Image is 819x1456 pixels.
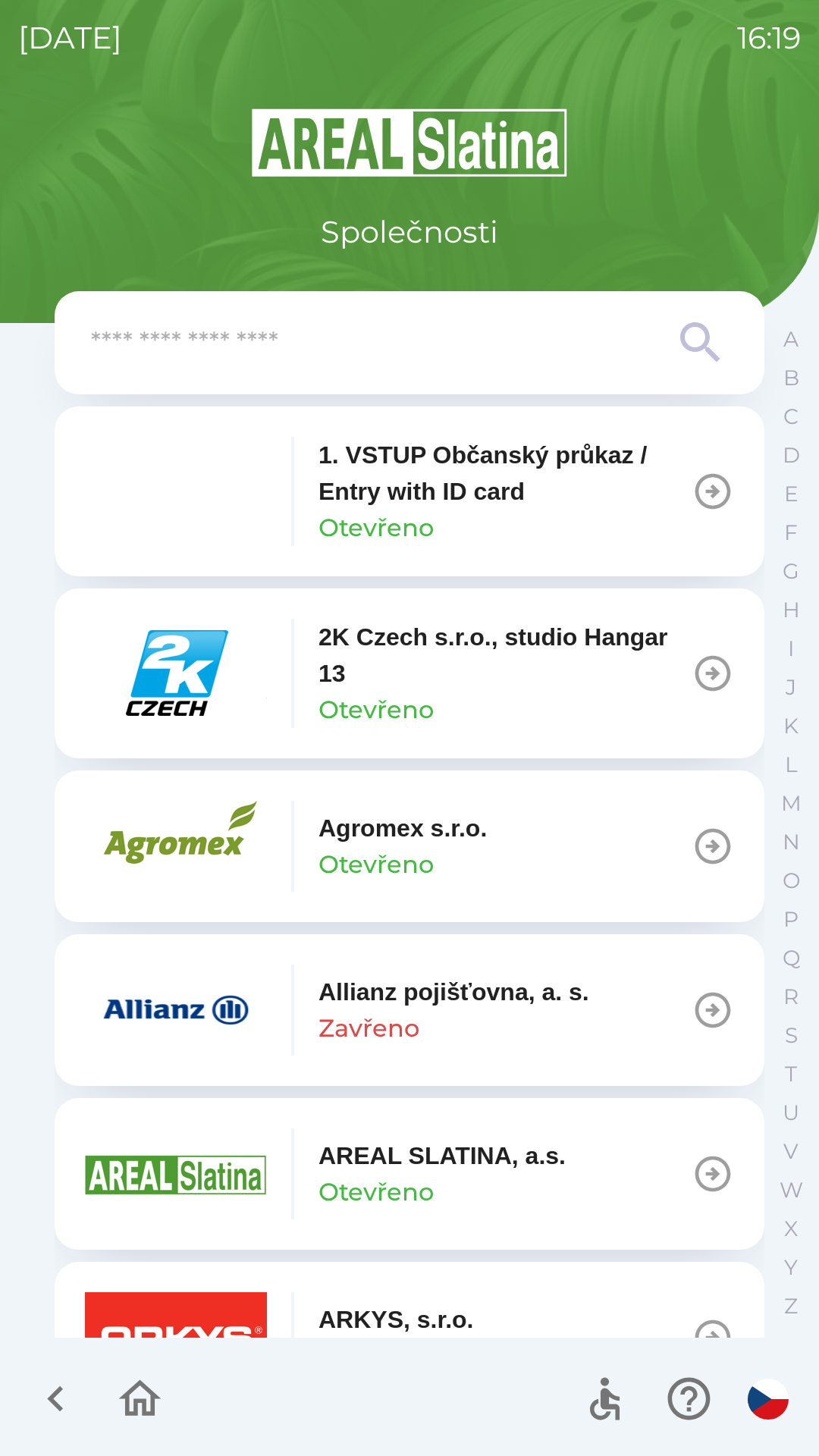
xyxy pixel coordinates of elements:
button: R [772,977,810,1016]
button: U [772,1094,810,1132]
p: W [780,1177,803,1203]
p: ARKYS, s.r.o. [318,1301,474,1338]
button: 1. VSTUP Občanský průkaz / Entry with ID cardOtevřeno [55,406,764,576]
button: T [772,1055,810,1094]
button: L [772,745,810,784]
button: 2K Czech s.r.o., studio Hangar 13Otevřeno [55,588,764,758]
p: Otevřeno [318,846,434,883]
button: P [772,900,810,939]
img: cs flag [748,1379,789,1420]
button: Allianz pojišťovna, a. s.Zavřeno [55,934,764,1086]
p: Z [784,1293,798,1319]
button: Y [772,1248,810,1287]
img: aad3f322-fb90-43a2-be23-5ead3ef36ce5.png [85,1128,267,1219]
button: F [772,513,810,552]
p: Allianz pojišťovna, a. s. [318,974,589,1010]
button: ARKYS, s.r.o.Otevřeno [55,1262,764,1414]
img: 79c93659-7a2c-460d-85f3-2630f0b529cc.png [85,446,267,537]
p: H [783,597,800,623]
p: Otevřeno [318,510,434,546]
p: L [785,752,797,778]
button: E [772,475,810,513]
p: E [784,481,799,507]
button: C [772,397,810,436]
img: 33c739ec-f83b-42c3-a534-7980a31bd9ae.png [85,801,267,892]
p: M [781,790,802,817]
p: U [783,1100,799,1126]
p: K [783,713,799,739]
p: Otevřeno [318,1174,434,1210]
button: G [772,552,810,591]
p: X [784,1216,798,1242]
button: Z [772,1287,810,1326]
button: Agromex s.r.o.Otevřeno [55,770,764,922]
button: K [772,707,810,745]
p: F [784,519,798,546]
p: AREAL SLATINA, a.s. [318,1137,566,1174]
p: Q [783,945,800,971]
p: 1. VSTUP Občanský průkaz / Entry with ID card [318,437,692,510]
p: V [783,1138,799,1165]
button: O [772,861,810,900]
img: f3415073-8ef0-49a2-9816-fbbc8a42d535.png [85,965,267,1056]
img: Logo [55,106,764,179]
p: Otevřeno [318,692,434,728]
button: D [772,436,810,475]
p: 16:19 [737,15,801,61]
p: Společnosti [321,209,498,255]
p: I [788,635,794,662]
button: N [772,823,810,861]
p: Zavřeno [318,1010,419,1046]
button: W [772,1171,810,1210]
p: D [783,442,800,469]
p: B [783,365,799,391]
p: G [783,558,799,585]
button: H [772,591,810,629]
button: V [772,1132,810,1171]
button: A [772,320,810,359]
img: 46855577-05aa-44e5-9e88-426d6f140dc0.png [85,628,267,719]
button: X [772,1210,810,1248]
p: C [783,403,799,430]
p: P [783,906,799,933]
p: T [785,1061,797,1087]
button: AREAL SLATINA, a.s.Otevřeno [55,1098,764,1250]
p: 2K Czech s.r.o., studio Hangar 13 [318,619,692,692]
p: S [785,1022,798,1049]
button: S [772,1016,810,1055]
button: Q [772,939,810,977]
p: A [783,326,799,353]
button: B [772,359,810,397]
button: M [772,784,810,823]
p: J [786,674,796,701]
img: 5feb7022-72b1-49ea-9745-3ad821b03008.png [85,1292,267,1383]
button: J [772,668,810,707]
p: O [783,868,800,894]
p: R [783,984,799,1010]
button: I [772,629,810,668]
p: [DATE] [18,15,122,61]
p: N [783,829,800,855]
p: Agromex s.r.o. [318,810,487,846]
p: Y [784,1254,798,1281]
